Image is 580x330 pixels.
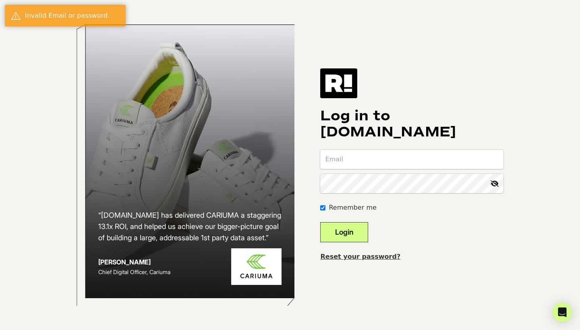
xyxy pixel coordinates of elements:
strong: [PERSON_NAME] [98,258,151,266]
div: Invalid Email or password. [25,11,120,21]
h1: Log in to [DOMAIN_NAME] [320,108,503,140]
button: Login [320,222,368,242]
img: Retention.com [320,68,357,98]
img: Cariuma [231,248,282,285]
a: Reset your password? [320,253,400,260]
h2: “[DOMAIN_NAME] has delivered CARIUMA a staggering 13.1x ROI, and helped us achieve our bigger-pic... [98,210,282,243]
input: Email [320,150,503,169]
span: Chief Digital Officer, Cariuma [98,268,170,275]
div: Open Intercom Messenger [553,303,572,322]
label: Remember me [329,203,376,212]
